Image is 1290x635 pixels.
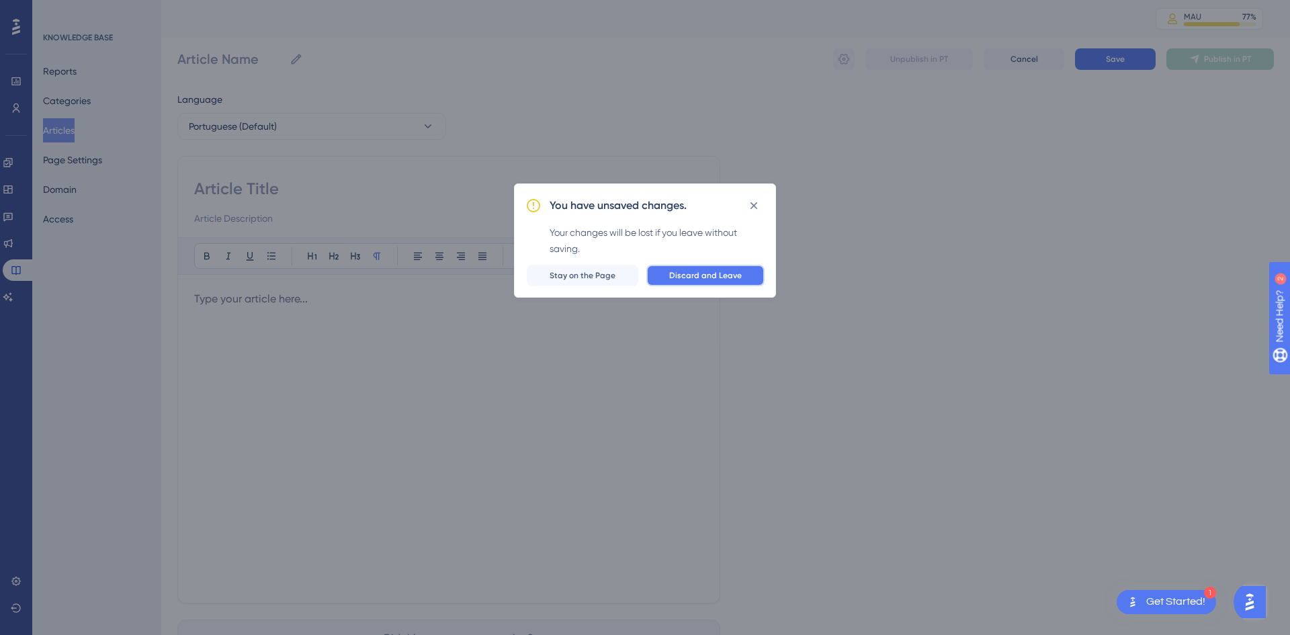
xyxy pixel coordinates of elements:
[1146,595,1205,609] div: Get Started!
[669,270,742,281] span: Discard and Leave
[1125,594,1141,610] img: launcher-image-alternative-text
[550,224,765,257] div: Your changes will be lost if you leave without saving.
[93,7,97,17] div: 2
[550,270,615,281] span: Stay on the Page
[1204,587,1216,599] div: 1
[1117,590,1216,614] div: Open Get Started! checklist, remaining modules: 1
[550,198,687,214] h2: You have unsaved changes.
[32,3,84,19] span: Need Help?
[1234,582,1274,622] iframe: UserGuiding AI Assistant Launcher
